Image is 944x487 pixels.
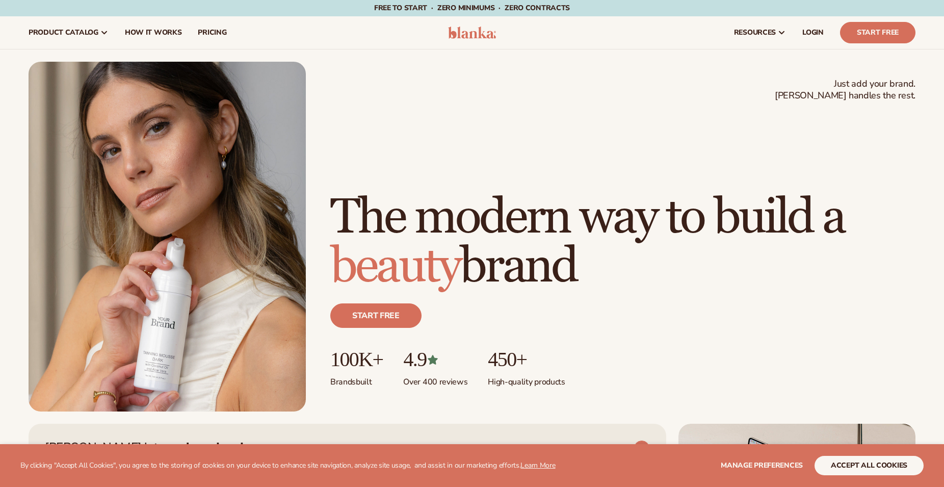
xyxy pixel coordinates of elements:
img: Female holding tanning mousse. [29,62,306,412]
p: 450+ [488,348,565,371]
a: resources [726,16,794,49]
span: resources [734,29,776,37]
button: accept all cookies [815,456,924,475]
span: LOGIN [802,29,824,37]
p: High-quality products [488,371,565,388]
span: Free to start · ZERO minimums · ZERO contracts [374,3,570,13]
button: Manage preferences [721,456,803,475]
p: 100K+ [330,348,383,371]
a: How It Works [117,16,190,49]
p: By clicking "Accept All Cookies", you agree to the storing of cookies on your device to enhance s... [20,462,556,470]
a: pricing [190,16,234,49]
a: Start Free [840,22,915,43]
h1: The modern way to build a brand [330,193,915,291]
span: product catalog [29,29,98,37]
p: 4.9 [403,348,467,371]
p: Brands built [330,371,383,388]
span: beauty [330,237,460,296]
a: LOGIN [794,16,832,49]
span: Just add your brand. [PERSON_NAME] handles the rest. [775,78,915,102]
span: pricing [198,29,226,37]
img: logo [448,27,496,39]
a: VIEW PRODUCTS [561,440,650,456]
a: product catalog [20,16,117,49]
p: Over 400 reviews [403,371,467,388]
a: Learn More [520,460,555,470]
a: Start free [330,303,422,328]
span: How It Works [125,29,182,37]
span: Manage preferences [721,460,803,470]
